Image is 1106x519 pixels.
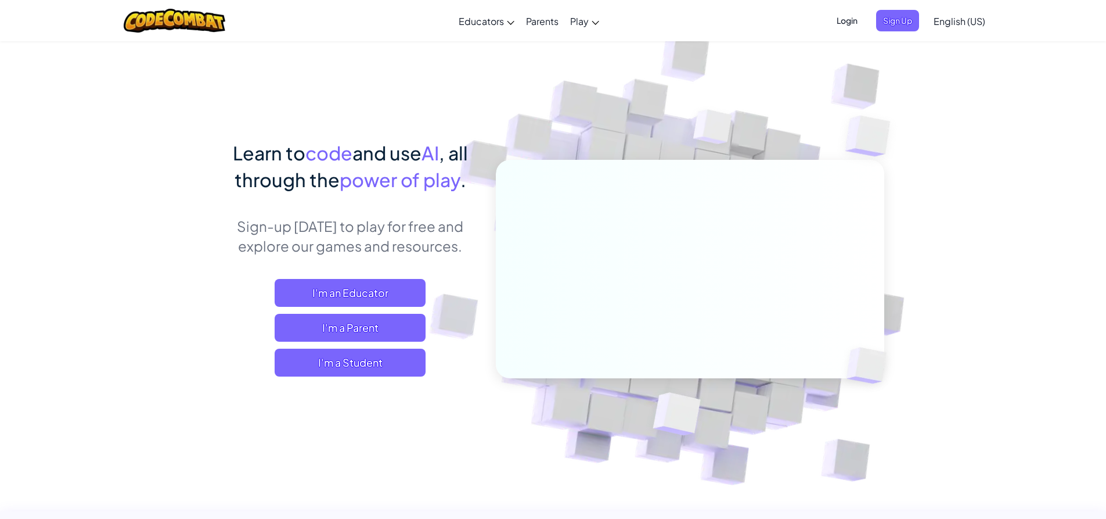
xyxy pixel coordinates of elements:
[352,141,421,164] span: and use
[421,141,439,164] span: AI
[275,349,426,377] button: I'm a Student
[275,279,426,307] a: I'm an Educator
[340,168,460,191] span: power of play
[520,5,564,37] a: Parents
[453,5,520,37] a: Educators
[460,168,466,191] span: .
[624,368,728,464] img: Overlap cubes
[934,15,985,27] span: English (US)
[459,15,504,27] span: Educators
[124,9,225,33] img: CodeCombat logo
[305,141,352,164] span: code
[275,314,426,342] a: I'm a Parent
[671,87,755,173] img: Overlap cubes
[830,10,864,31] button: Login
[827,323,914,408] img: Overlap cubes
[564,5,605,37] a: Play
[570,15,589,27] span: Play
[233,141,305,164] span: Learn to
[822,87,923,185] img: Overlap cubes
[876,10,919,31] button: Sign Up
[222,216,478,256] p: Sign-up [DATE] to play for free and explore our games and resources.
[928,5,991,37] a: English (US)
